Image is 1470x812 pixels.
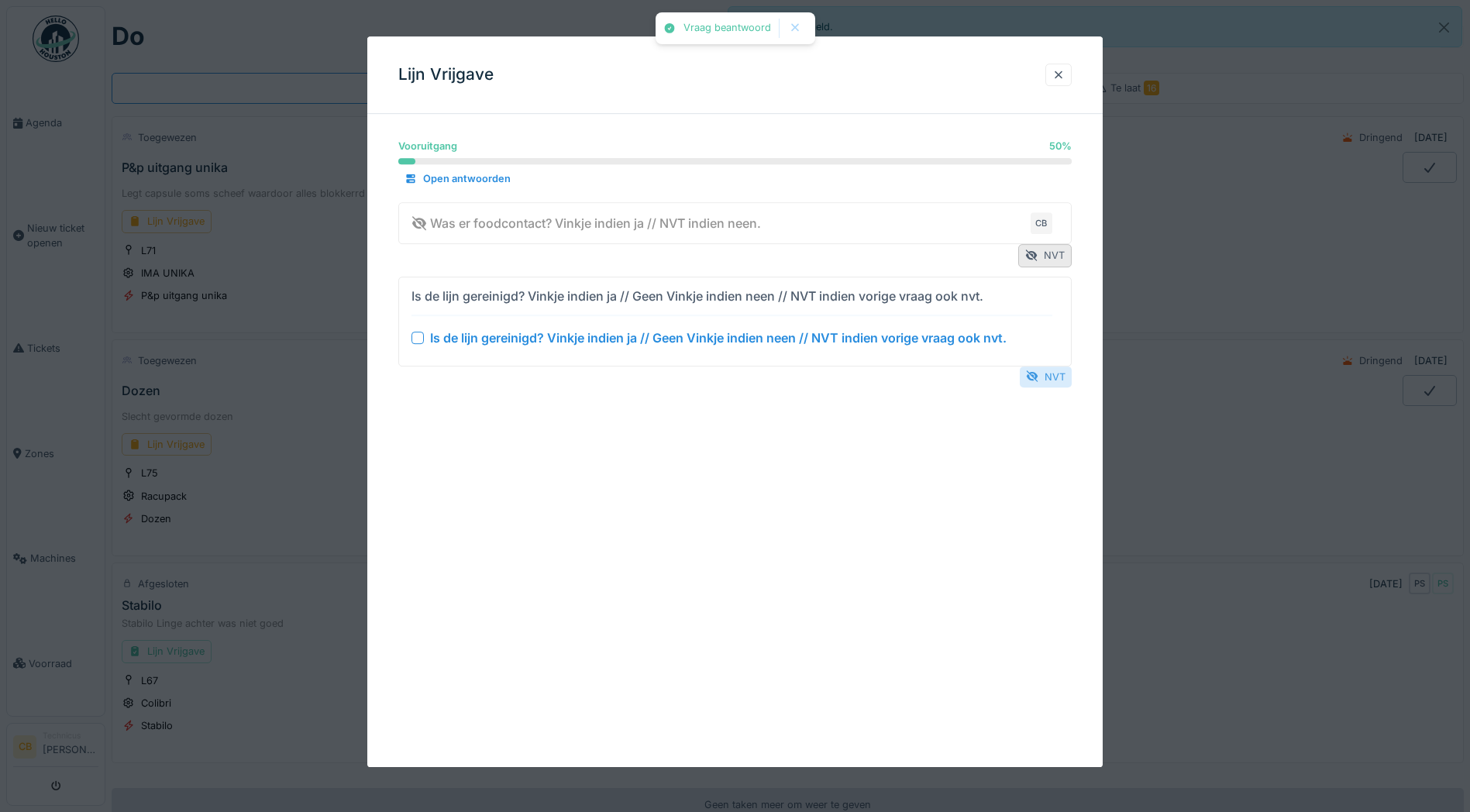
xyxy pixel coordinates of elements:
[411,287,983,305] div: Is de lijn gereinigd? Vinkje indien ja // Geen Vinkje indien neen // NVT indien vorige vraag ook ...
[1031,212,1052,234] div: CB
[398,65,494,84] h3: Lijn Vrijgave
[398,139,457,153] div: Vooruitgang
[398,158,1072,164] progress: 50 %
[411,214,761,232] div: Was er foodcontact? Vinkje indien ja // NVT indien neen.
[398,169,517,190] div: Open antwoorden
[405,284,1065,360] summary: Is de lijn gereinigd? Vinkje indien ja // Geen Vinkje indien neen // NVT indien vorige vraag ook ...
[405,209,1065,238] summary: Was er foodcontact? Vinkje indien ja // NVT indien neen.CB
[1018,245,1072,267] div: NVT
[1049,139,1072,153] div: 50 %
[430,329,1007,347] div: Is de lijn gereinigd? Vinkje indien ja // Geen Vinkje indien neen // NVT indien vorige vraag ook ...
[1020,366,1072,387] div: NVT
[683,22,771,35] div: Vraag beantwoord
